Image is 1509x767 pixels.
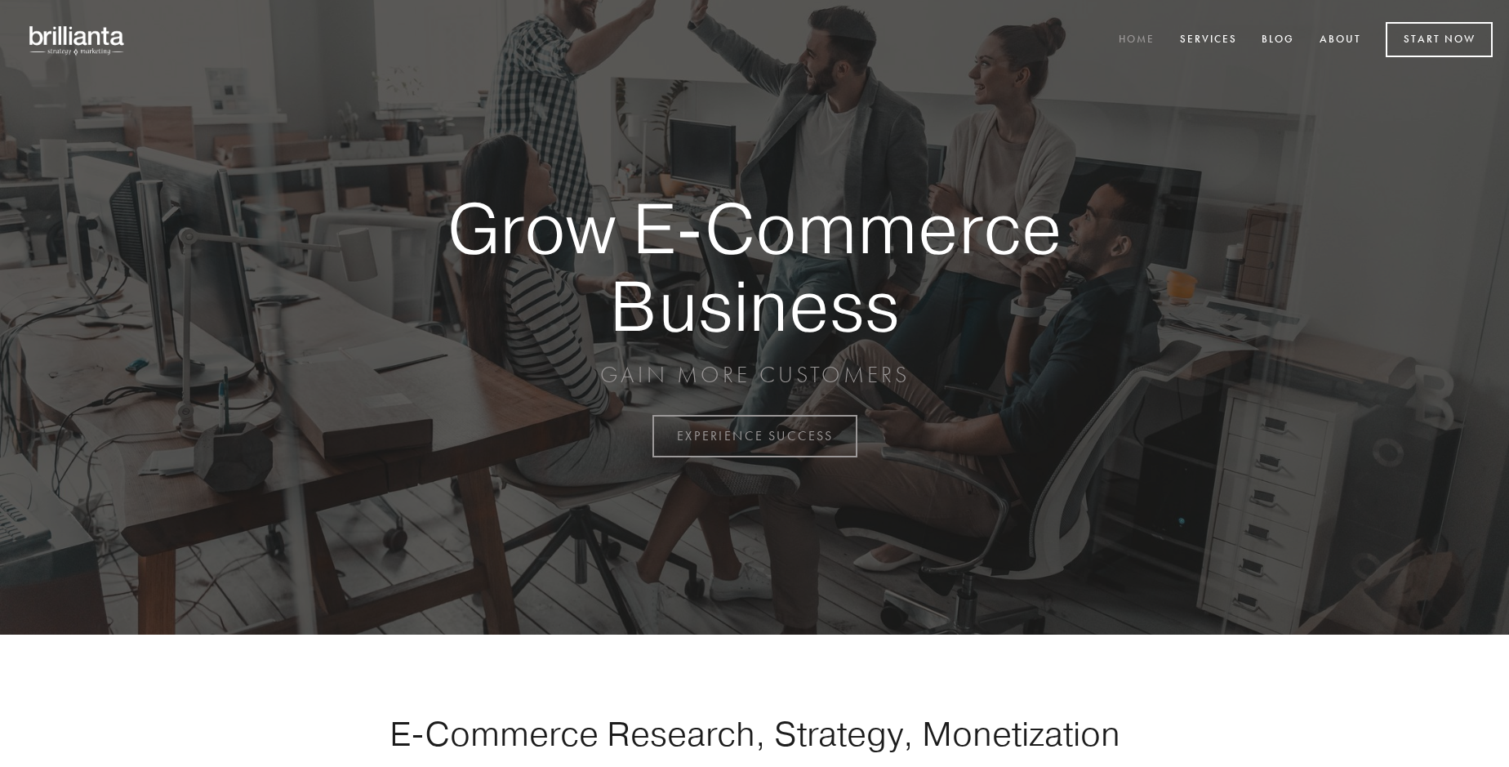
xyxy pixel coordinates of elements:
a: Blog [1251,27,1305,54]
strong: Grow E-Commerce Business [390,190,1119,344]
p: GAIN MORE CUSTOMERS [390,360,1119,390]
h1: E-Commerce Research, Strategy, Monetization [338,713,1171,754]
a: About [1309,27,1372,54]
a: EXPERIENCE SUCCESS [652,415,857,457]
a: Start Now [1386,22,1493,57]
a: Services [1169,27,1248,54]
a: Home [1108,27,1165,54]
img: brillianta - research, strategy, marketing [16,16,139,64]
